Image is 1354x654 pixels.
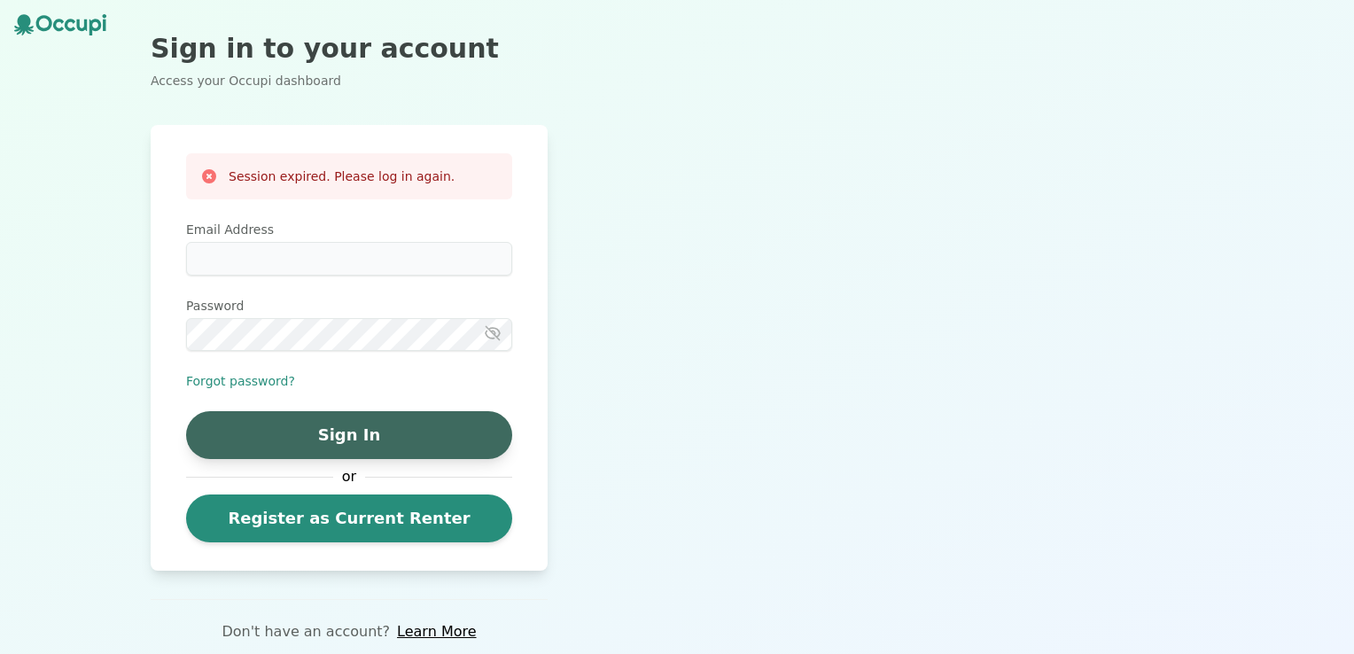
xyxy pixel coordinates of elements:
[186,372,295,390] button: Forgot password?
[333,466,365,487] span: or
[151,33,548,65] h2: Sign in to your account
[186,411,512,459] button: Sign In
[186,221,512,238] label: Email Address
[186,494,512,542] a: Register as Current Renter
[229,167,455,185] h3: Session expired. Please log in again.
[397,621,476,642] a: Learn More
[151,72,548,90] p: Access your Occupi dashboard
[222,621,390,642] p: Don't have an account?
[186,297,512,315] label: Password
